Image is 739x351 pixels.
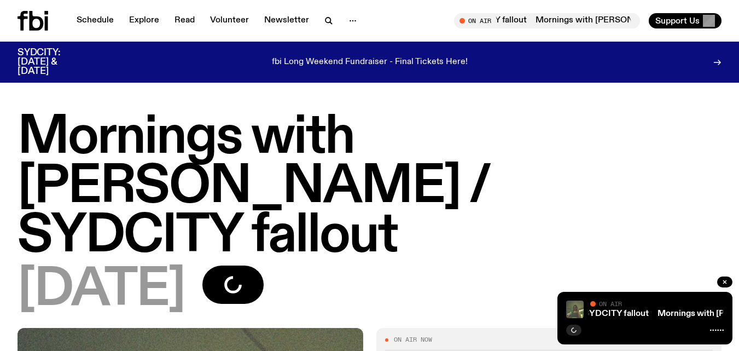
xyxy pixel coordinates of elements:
img: Jim Kretschmer in a really cute outfit with cute braids, standing on a train holding up a peace s... [566,301,584,318]
span: [DATE] [18,266,185,315]
button: On AirMornings with [PERSON_NAME] / SYDCITY falloutMornings with [PERSON_NAME] / SYDCITY fallout [454,13,640,28]
a: Newsletter [258,13,316,28]
span: Support Us [655,16,700,26]
a: Schedule [70,13,120,28]
span: On Air Now [394,337,432,343]
a: Read [168,13,201,28]
h3: SYDCITY: [DATE] & [DATE] [18,48,88,76]
a: Volunteer [203,13,255,28]
span: On Air [599,300,622,307]
button: Support Us [649,13,721,28]
a: Mornings with [PERSON_NAME] / SYDCITY fallout [445,309,649,318]
a: Explore [123,13,166,28]
p: fbi Long Weekend Fundraiser - Final Tickets Here! [272,57,468,67]
h1: Mornings with [PERSON_NAME] / SYDCITY fallout [18,113,721,261]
